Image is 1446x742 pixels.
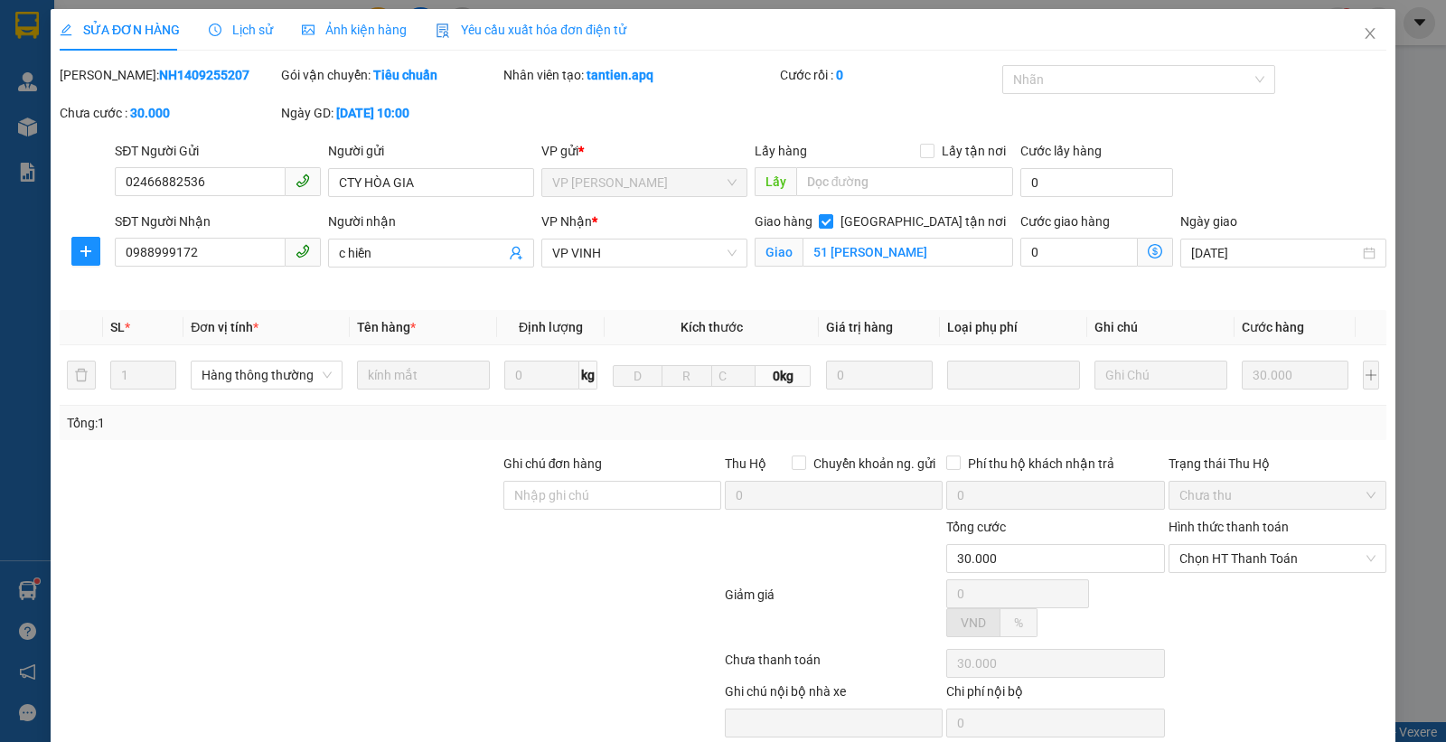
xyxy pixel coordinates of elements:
[552,240,737,267] span: VP VINH
[946,681,1164,709] div: Chi phí nội bộ
[281,65,499,85] div: Gói vận chuyển:
[509,246,523,260] span: user-add
[281,103,499,123] div: Ngày GD:
[110,320,125,334] span: SL
[587,68,653,82] b: tantien.apq
[803,238,1014,267] input: Giao tận nơi
[836,68,843,82] b: 0
[723,650,944,681] div: Chưa thanh toán
[1148,244,1162,258] span: dollar-circle
[613,365,662,387] input: D
[934,141,1013,161] span: Lấy tận nơi
[1179,545,1376,572] span: Chọn HT Thanh Toán
[60,65,277,85] div: [PERSON_NAME]:
[357,361,490,390] input: VD: Bàn, Ghế
[946,520,1006,534] span: Tổng cước
[725,456,766,471] span: Thu Hộ
[71,237,100,266] button: plus
[328,141,534,161] div: Người gửi
[1014,615,1023,630] span: %
[1094,361,1227,390] input: Ghi Chú
[60,103,277,123] div: Chưa cước :
[67,413,559,433] div: Tổng: 1
[1169,454,1386,474] div: Trạng thái Thu Hộ
[436,23,626,37] span: Yêu cầu xuất hóa đơn điện tử
[302,23,315,36] span: picture
[826,320,893,334] span: Giá trị hàng
[296,244,310,258] span: phone
[961,615,986,630] span: VND
[806,454,943,474] span: Chuyển khoản ng. gửi
[115,211,321,231] div: SĐT Người Nhận
[202,362,332,389] span: Hàng thông thường
[209,23,221,36] span: clock-circle
[373,68,437,82] b: Tiêu chuẩn
[780,65,998,85] div: Cước rồi :
[961,454,1122,474] span: Phí thu hộ khách nhận trả
[681,320,743,334] span: Kích thước
[503,65,777,85] div: Nhân viên tạo:
[519,320,583,334] span: Định lượng
[1020,214,1110,229] label: Cước giao hàng
[579,361,597,390] span: kg
[115,141,321,161] div: SĐT Người Gửi
[1242,361,1348,390] input: 0
[67,361,96,390] button: delete
[1020,168,1173,197] input: Cước lấy hàng
[940,310,1087,345] th: Loại phụ phí
[1169,520,1289,534] label: Hình thức thanh toán
[1020,238,1138,267] input: Cước giao hàng
[436,23,450,38] img: icon
[1020,144,1102,158] label: Cước lấy hàng
[1363,361,1379,390] button: plus
[159,68,249,82] b: NH1409255207
[302,23,407,37] span: Ảnh kiện hàng
[755,167,796,196] span: Lấy
[72,244,99,258] span: plus
[711,365,756,387] input: C
[1179,482,1376,509] span: Chưa thu
[755,144,807,158] span: Lấy hàng
[1180,214,1237,229] label: Ngày giao
[541,141,747,161] div: VP gửi
[328,211,534,231] div: Người nhận
[336,106,409,120] b: [DATE] 10:00
[130,106,170,120] b: 30.000
[60,23,180,37] span: SỬA ĐƠN HÀNG
[755,214,812,229] span: Giao hàng
[756,365,811,387] span: 0kg
[1242,320,1304,334] span: Cước hàng
[296,174,310,188] span: phone
[357,320,416,334] span: Tên hàng
[1087,310,1235,345] th: Ghi chú
[209,23,273,37] span: Lịch sử
[725,681,943,709] div: Ghi chú nội bộ nhà xe
[1345,9,1395,60] button: Close
[503,481,721,510] input: Ghi chú đơn hàng
[755,238,803,267] span: Giao
[1191,243,1359,263] input: Ngày giao
[1363,26,1377,41] span: close
[191,320,258,334] span: Đơn vị tính
[796,167,1014,196] input: Dọc đường
[541,214,592,229] span: VP Nhận
[503,456,603,471] label: Ghi chú đơn hàng
[723,585,944,645] div: Giảm giá
[552,169,737,196] span: VP NGỌC HỒI
[60,23,72,36] span: edit
[662,365,711,387] input: R
[826,361,933,390] input: 0
[833,211,1013,231] span: [GEOGRAPHIC_DATA] tận nơi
